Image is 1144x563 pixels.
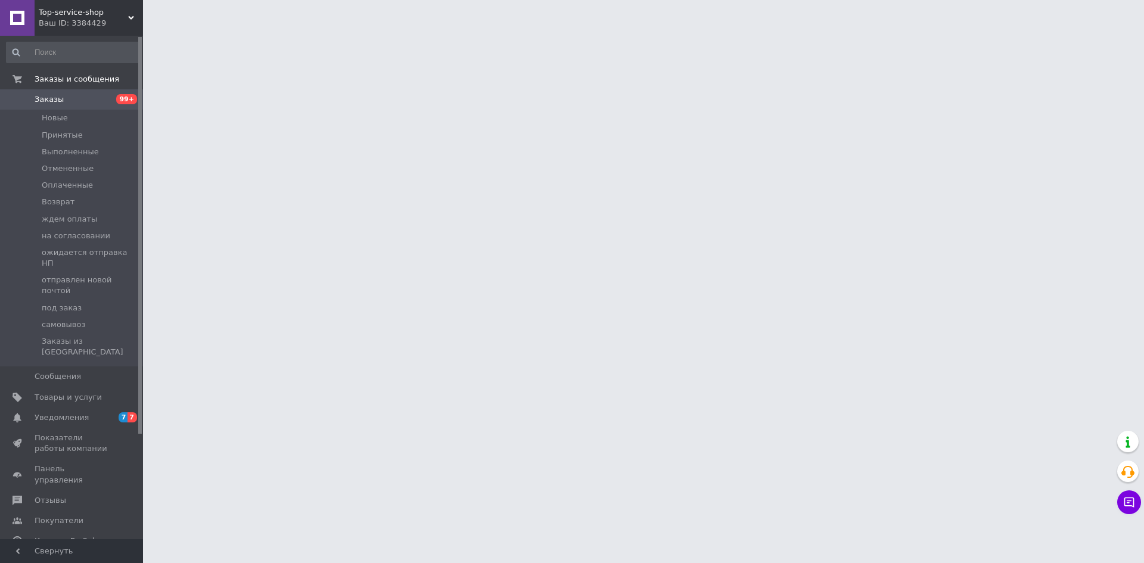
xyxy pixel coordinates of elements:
[42,163,94,174] span: Отмененные
[35,74,119,85] span: Заказы и сообщения
[42,147,99,157] span: Выполненные
[6,42,141,63] input: Поиск
[35,371,81,382] span: Сообщения
[39,18,143,29] div: Ваш ID: 3384429
[35,515,83,526] span: Покупатели
[42,214,97,225] span: ждем оплаты
[42,113,68,123] span: Новые
[116,94,137,104] span: 99+
[42,319,85,330] span: самовывоз
[35,464,110,485] span: Панель управления
[42,303,82,313] span: под заказ
[39,7,128,18] span: Top-service-shop
[35,536,99,546] span: Каталог ProSale
[119,412,128,422] span: 7
[35,412,89,423] span: Уведомления
[42,231,110,241] span: на согласовании
[42,180,93,191] span: Оплаченные
[42,336,139,357] span: Заказы из [GEOGRAPHIC_DATA]
[128,412,137,422] span: 7
[35,433,110,454] span: Показатели работы компании
[42,130,83,141] span: Принятые
[42,197,74,207] span: Возврат
[35,392,102,403] span: Товары и услуги
[35,94,64,105] span: Заказы
[1117,490,1141,514] button: Чат с покупателем
[42,247,139,269] span: ожидается отправка НП
[35,495,66,506] span: Отзывы
[42,275,139,296] span: отправлен новой почтой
